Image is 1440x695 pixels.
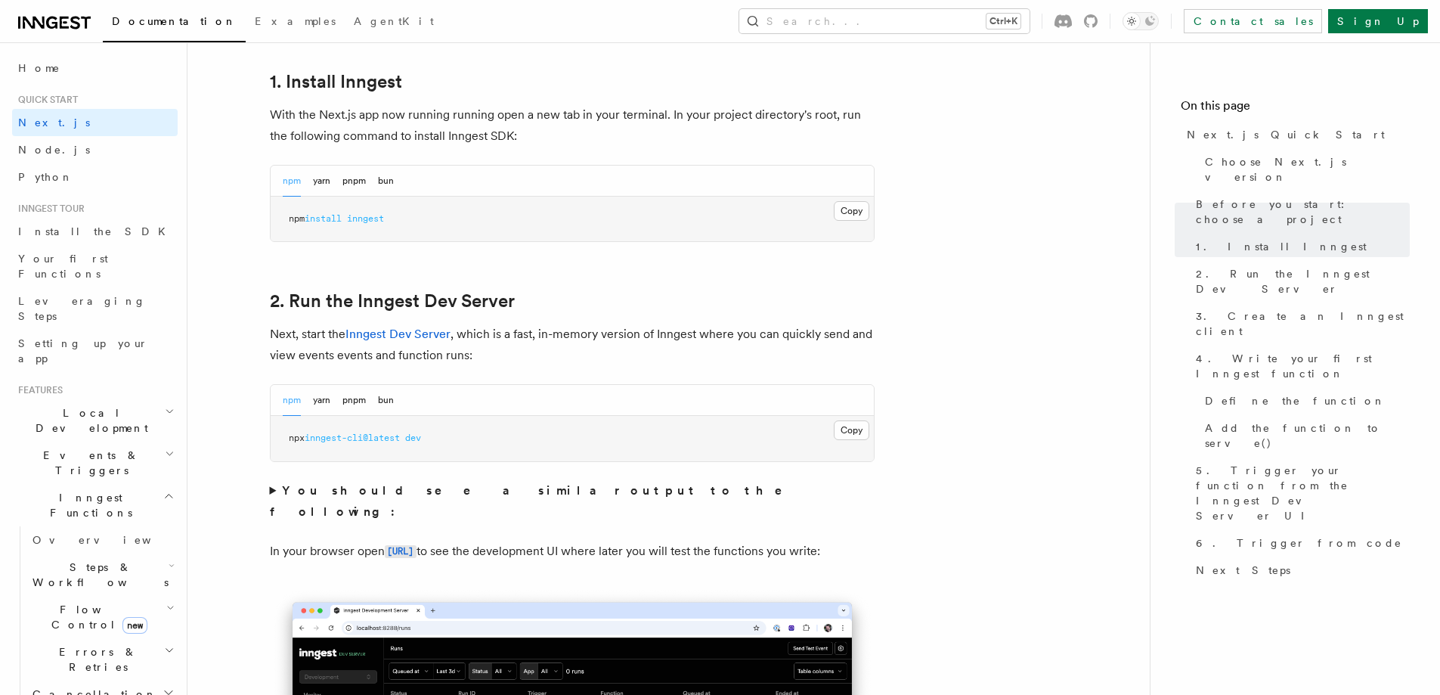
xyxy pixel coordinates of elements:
a: 2. Run the Inngest Dev Server [1190,260,1410,303]
span: new [122,617,147,634]
a: 2. Run the Inngest Dev Server [270,290,515,312]
span: dev [405,433,421,443]
span: npm [289,213,305,224]
span: 5. Trigger your function from the Inngest Dev Server UI [1196,463,1410,523]
a: 4. Write your first Inngest function [1190,345,1410,387]
a: Your first Functions [12,245,178,287]
span: 6. Trigger from code [1196,535,1402,551]
span: 2. Run the Inngest Dev Server [1196,266,1410,296]
a: Python [12,163,178,191]
a: [URL] [385,544,417,558]
span: Inngest tour [12,203,85,215]
span: inngest-cli@latest [305,433,400,443]
a: Sign Up [1328,9,1428,33]
a: Examples [246,5,345,41]
button: Events & Triggers [12,442,178,484]
span: inngest [347,213,384,224]
button: npm [283,166,301,197]
span: Next Steps [1196,563,1290,578]
button: Local Development [12,399,178,442]
a: Inngest Dev Server [345,327,451,341]
button: Inngest Functions [12,484,178,526]
span: Next.js Quick Start [1187,127,1385,142]
strong: You should see a similar output to the following: [270,483,804,519]
button: pnpm [342,166,366,197]
span: Choose Next.js version [1205,154,1410,185]
a: Leveraging Steps [12,287,178,330]
button: bun [378,385,394,416]
a: Before you start: choose a project [1190,191,1410,233]
button: yarn [313,385,330,416]
span: 3. Create an Inngest client [1196,309,1410,339]
button: Errors & Retries [26,638,178,681]
span: Add the function to serve() [1205,420,1410,451]
button: Toggle dark mode [1123,12,1159,30]
span: Features [12,384,63,396]
span: Inngest Functions [12,490,163,520]
a: Install the SDK [12,218,178,245]
a: Setting up your app [12,330,178,372]
a: 1. Install Inngest [1190,233,1410,260]
span: install [305,213,342,224]
span: 4. Write your first Inngest function [1196,351,1410,381]
button: bun [378,166,394,197]
a: Define the function [1199,387,1410,414]
button: npm [283,385,301,416]
a: Contact sales [1184,9,1322,33]
code: [URL] [385,545,417,558]
span: Events & Triggers [12,448,165,478]
span: Overview [33,534,188,546]
span: Node.js [18,144,90,156]
span: Local Development [12,405,165,436]
a: Next.js [12,109,178,136]
a: Home [12,54,178,82]
a: Choose Next.js version [1199,148,1410,191]
span: Before you start: choose a project [1196,197,1410,227]
button: Flow Controlnew [26,596,178,638]
button: Search...Ctrl+K [739,9,1030,33]
a: Documentation [103,5,246,42]
summary: You should see a similar output to the following: [270,480,875,523]
span: Documentation [112,15,237,27]
a: Next.js Quick Start [1181,121,1410,148]
button: pnpm [342,385,366,416]
span: Your first Functions [18,253,108,280]
span: AgentKit [354,15,434,27]
h4: On this page [1181,97,1410,121]
span: Home [18,61,60,76]
span: Setting up your app [18,337,148,365]
span: Python [18,171,73,183]
a: Overview [26,526,178,554]
span: 1. Install Inngest [1196,239,1367,254]
button: yarn [313,166,330,197]
a: AgentKit [345,5,443,41]
p: In your browser open to see the development UI where later you will test the functions you write: [270,541,875,563]
span: Quick start [12,94,78,106]
p: Next, start the , which is a fast, in-memory version of Inngest where you can quickly send and vi... [270,324,875,366]
button: Steps & Workflows [26,554,178,596]
button: Copy [834,420,869,440]
span: Flow Control [26,602,166,632]
span: Install the SDK [18,225,175,237]
span: Steps & Workflows [26,560,169,590]
a: Next Steps [1190,557,1410,584]
p: With the Next.js app now running running open a new tab in your terminal. In your project directo... [270,104,875,147]
a: Node.js [12,136,178,163]
a: 5. Trigger your function from the Inngest Dev Server UI [1190,457,1410,529]
kbd: Ctrl+K [986,14,1020,29]
a: 6. Trigger from code [1190,529,1410,557]
span: Next.js [18,116,90,129]
span: npx [289,433,305,443]
a: 3. Create an Inngest client [1190,303,1410,345]
span: Examples [255,15,336,27]
a: Add the function to serve() [1199,414,1410,457]
span: Errors & Retries [26,644,164,675]
button: Copy [834,201,869,221]
a: 1. Install Inngest [270,71,402,92]
span: Leveraging Steps [18,295,146,322]
span: Define the function [1205,393,1386,408]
